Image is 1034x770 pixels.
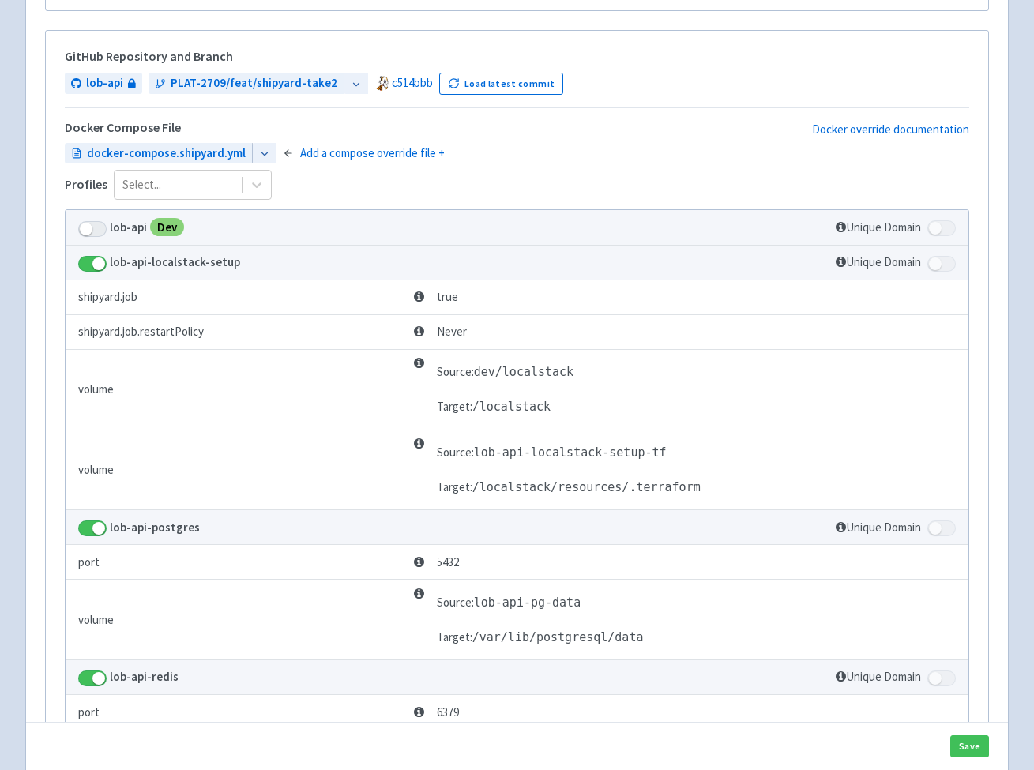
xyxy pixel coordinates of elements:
[110,220,147,235] strong: lob-api
[472,630,644,644] span: /var/lib/postgresql/data
[110,254,240,269] strong: lob-api-localstack-setup
[437,620,644,655] td: Target:
[812,121,969,143] a: Docker override documentation
[472,400,551,414] span: /localstack
[474,445,667,460] span: lob-api-localstack-setup-tf
[65,178,107,192] h5: Profiles
[414,554,459,572] span: 5432
[110,669,179,684] strong: lob-api-redis
[66,695,408,730] td: port
[66,280,408,314] td: shipyard.job
[66,430,408,510] td: volume
[437,389,573,424] td: Target:
[472,480,701,494] span: /localstack/resources/.terraform
[66,580,408,660] td: volume
[392,75,433,90] a: c514bbb
[65,73,142,94] a: lob-api
[66,349,408,430] td: volume
[87,145,246,163] span: docker-compose.shipyard.yml
[437,585,644,620] td: Source:
[149,73,344,94] a: PLAT-2709/feat/shipyard-take2
[66,314,408,349] td: shipyard.job.restartPolicy
[414,288,458,306] span: true
[110,520,200,535] strong: lob-api-postgres
[86,74,123,92] span: lob-api
[950,735,989,757] button: Save
[66,545,408,580] td: port
[836,520,921,535] span: Unique Domain
[65,143,252,164] a: docker-compose.shipyard.yml
[300,145,445,163] a: Add a compose override file +
[439,73,563,95] button: Load latest commit
[150,218,184,236] div: dev
[437,435,701,470] td: Source:
[171,74,337,92] span: PLAT-2709/feat/shipyard-take2
[414,704,459,722] span: 6379
[836,254,921,269] span: Unique Domain
[474,365,573,379] span: dev/localstack
[437,355,573,389] td: Source:
[437,470,701,505] td: Target:
[65,50,969,64] h5: GitHub Repository and Branch
[414,323,467,341] span: Never
[836,669,921,684] span: Unique Domain
[474,595,581,610] span: lob-api-pg-data
[836,220,921,235] span: Unique Domain
[65,121,181,135] h5: Docker Compose File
